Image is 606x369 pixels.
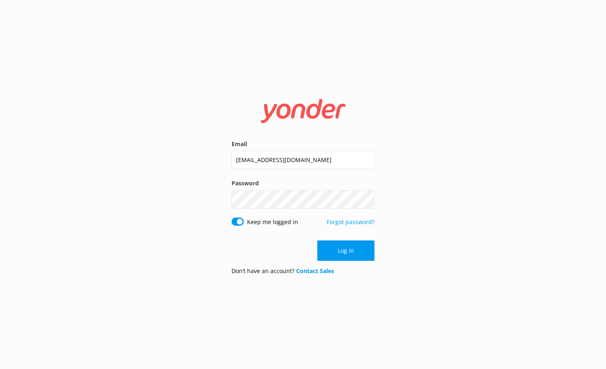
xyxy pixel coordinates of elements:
label: Password [232,179,374,188]
p: Don’t have an account? [232,267,334,276]
button: Log in [317,240,374,261]
input: user@emailaddress.com [232,151,374,169]
a: Forgot password? [327,218,374,226]
a: Contact Sales [296,267,334,275]
label: Keep me logged in [247,218,298,227]
button: Show password [358,191,374,207]
label: Email [232,140,374,149]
